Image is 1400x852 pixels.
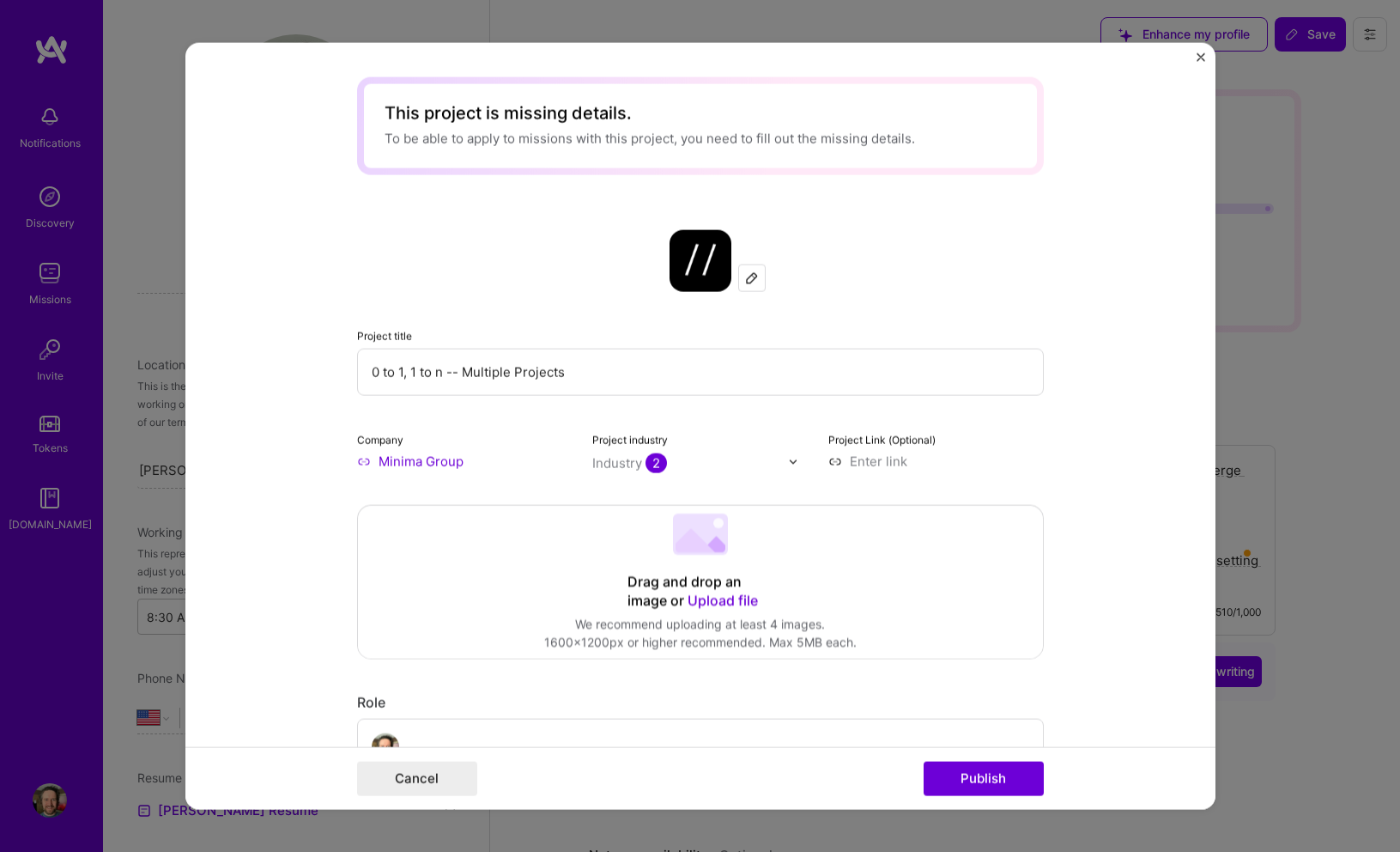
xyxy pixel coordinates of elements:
[357,505,1044,660] div: Drag and drop an image or Upload fileWe recommend uploading at least 4 images.1600x1200px or high...
[645,453,667,473] span: 2
[670,230,731,292] img: Company logo
[688,592,758,609] span: Upload file
[385,130,1016,148] div: To be able to apply to missions with this project, you need to fill out the missing details.
[828,434,936,447] label: Project Link (Optional)
[627,573,773,611] div: Drag and drop an image or
[739,265,765,291] div: Edit
[357,694,1044,712] div: Role
[385,105,1016,123] div: This project is missing details.
[592,454,667,472] div: Industry
[357,349,1044,396] input: Enter the name of the project
[357,761,477,795] button: Cancel
[592,434,668,447] label: Project industry
[924,761,1044,795] button: Publish
[357,330,412,343] label: Project title
[544,615,857,633] div: We recommend uploading at least 4 images.
[357,434,403,447] label: Company
[1197,53,1205,71] button: Close
[788,456,798,466] img: drop icon
[828,453,1044,471] input: Enter link
[745,271,759,285] img: Edit
[544,633,857,651] div: 1600x1200px or higher recommended. Max 5MB each.
[357,453,573,471] input: Enter name or website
